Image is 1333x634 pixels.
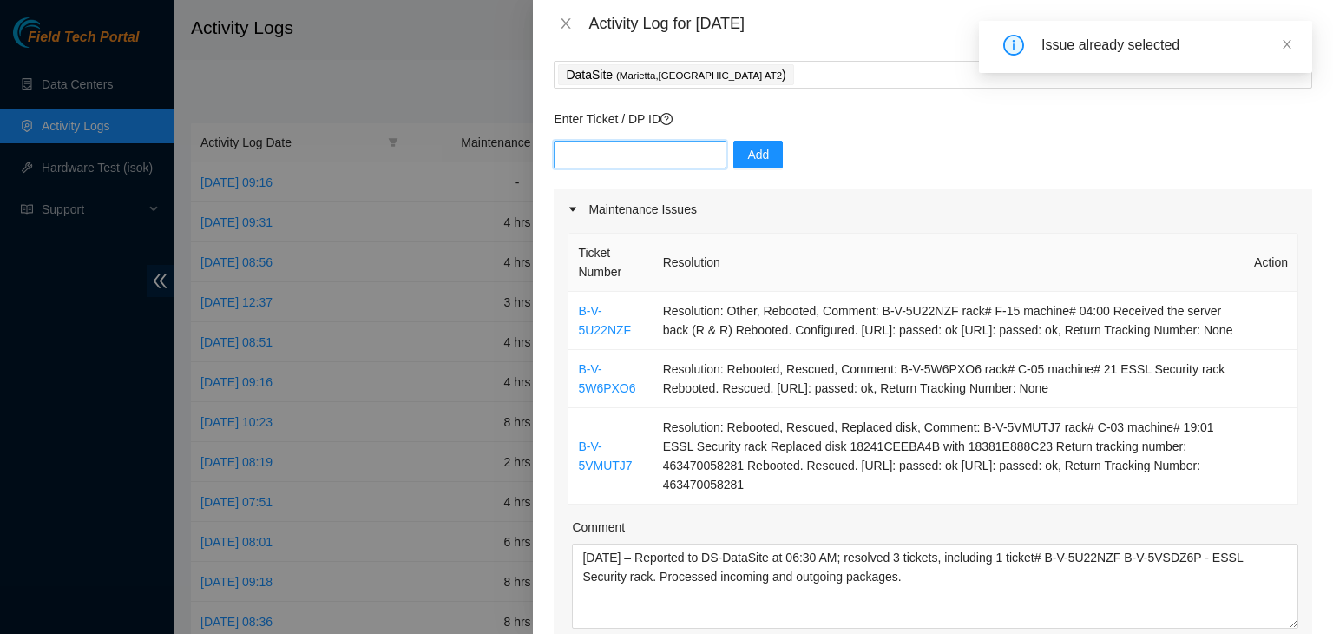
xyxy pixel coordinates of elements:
span: caret-right [568,204,578,215]
p: DataSite ) [566,65,785,85]
a: B-V-5U22NZF [578,304,631,337]
td: Resolution: Rebooted, Rescued, Replaced disk, Comment: B-V-5VMUTJ7 rack# C-03 machine# 19:01 ESSL... [653,408,1244,505]
th: Resolution [653,234,1244,292]
div: Issue already selected [1041,35,1291,56]
button: Add [733,141,783,168]
span: close [1281,38,1293,50]
button: Close [554,16,578,32]
span: close [559,17,573,30]
span: ( Marietta,[GEOGRAPHIC_DATA] AT2 [616,70,782,81]
a: B-V-5VMUTJ7 [578,439,632,472]
th: Action [1244,234,1298,292]
td: Resolution: Rebooted, Rescued, Comment: B-V-5W6PXO6 rack# C-05 machine# 21 ESSL Security rack Reb... [653,350,1244,408]
textarea: Comment [572,544,1298,629]
span: question-circle [660,113,673,125]
div: Maintenance Issues [554,189,1312,229]
a: B-V-5W6PXO6 [578,362,635,395]
label: Comment [572,518,625,537]
div: Activity Log for [DATE] [588,14,1312,33]
p: Enter Ticket / DP ID [554,109,1312,129]
span: Add [747,145,769,164]
th: Ticket Number [568,234,653,292]
td: Resolution: Other, Rebooted, Comment: B-V-5U22NZF rack# F-15 machine# 04:00 Received the server b... [653,292,1244,350]
span: info-circle [1003,35,1024,56]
